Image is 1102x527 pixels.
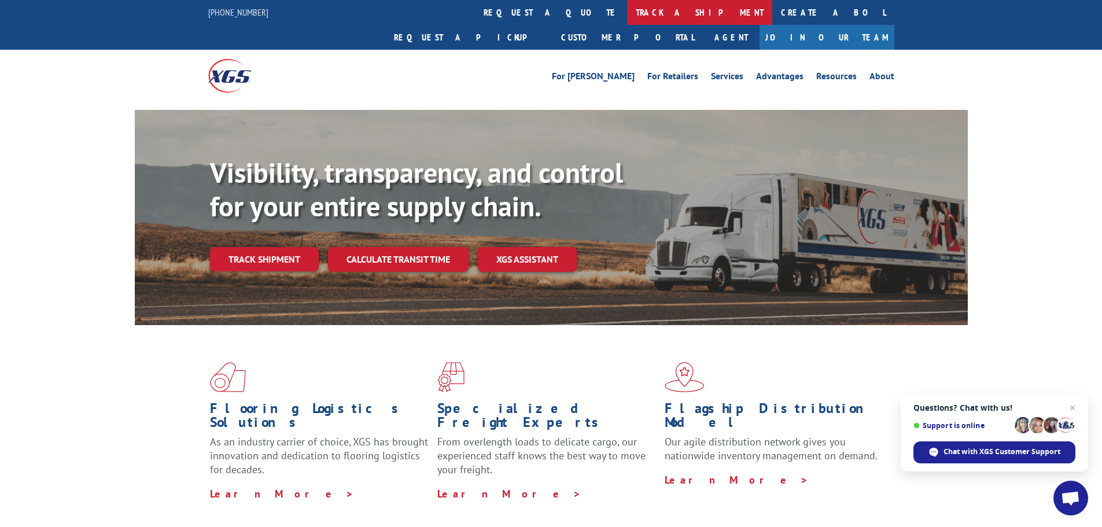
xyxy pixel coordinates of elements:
[665,362,705,392] img: xgs-icon-flagship-distribution-model-red
[647,72,698,84] a: For Retailers
[816,72,857,84] a: Resources
[437,487,581,500] a: Learn More >
[478,247,577,272] a: XGS ASSISTANT
[437,435,656,487] p: From overlength loads to delicate cargo, our experienced staff knows the best way to move your fr...
[552,25,703,50] a: Customer Portal
[552,72,635,84] a: For [PERSON_NAME]
[760,25,894,50] a: Join Our Team
[385,25,552,50] a: Request a pickup
[208,6,268,18] a: [PHONE_NUMBER]
[328,247,469,272] a: Calculate transit time
[1053,481,1088,515] div: Open chat
[210,401,429,435] h1: Flooring Logistics Solutions
[913,403,1075,412] span: Questions? Chat with us!
[437,401,656,435] h1: Specialized Freight Experts
[913,421,1011,430] span: Support is online
[943,447,1060,457] span: Chat with XGS Customer Support
[437,362,465,392] img: xgs-icon-focused-on-flooring-red
[703,25,760,50] a: Agent
[210,435,428,476] span: As an industry carrier of choice, XGS has brought innovation and dedication to flooring logistics...
[756,72,804,84] a: Advantages
[665,435,878,462] span: Our agile distribution network gives you nationwide inventory management on demand.
[210,154,623,224] b: Visibility, transparency, and control for your entire supply chain.
[210,487,354,500] a: Learn More >
[210,362,246,392] img: xgs-icon-total-supply-chain-intelligence-red
[210,247,319,271] a: Track shipment
[711,72,743,84] a: Services
[1066,401,1079,415] span: Close chat
[665,401,883,435] h1: Flagship Distribution Model
[913,441,1075,463] div: Chat with XGS Customer Support
[665,473,809,487] a: Learn More >
[869,72,894,84] a: About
